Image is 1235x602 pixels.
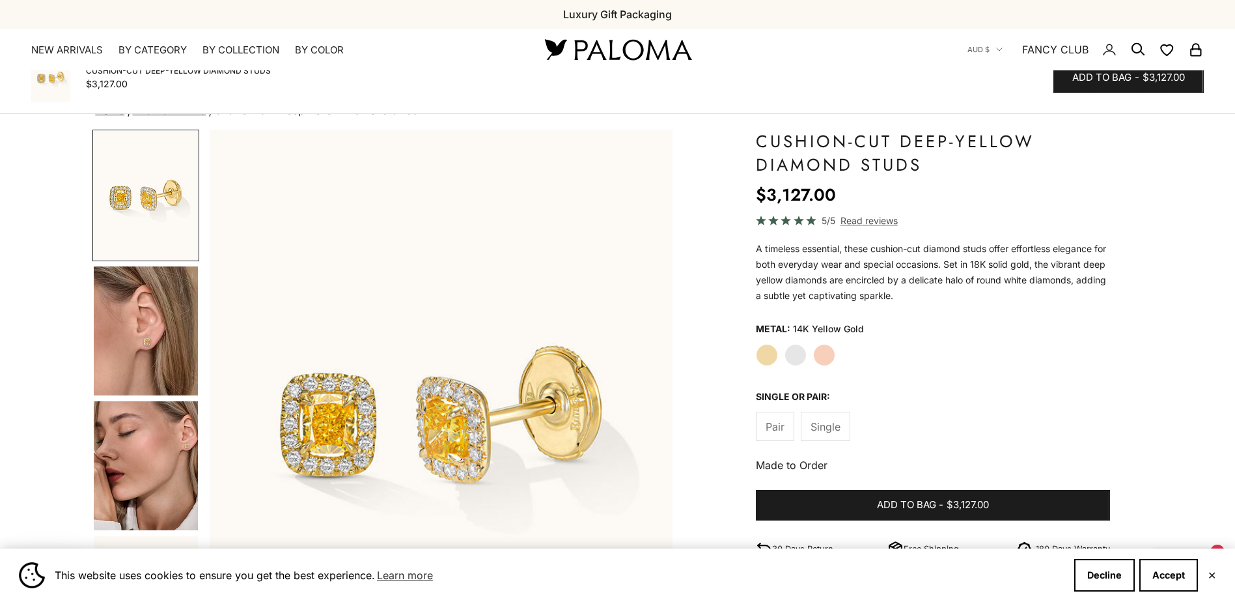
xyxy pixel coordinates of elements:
[756,490,1110,521] button: Add to bag-$3,127.00
[1022,41,1089,58] a: FANCY CLUB
[1208,571,1216,579] button: Close
[295,44,344,57] summary: By Color
[756,243,1106,301] span: A timeless essential, these cushion-cut diamond studs offer effortless elegance for both everyday...
[31,53,70,102] img: #YellowGold
[94,266,198,395] img: #YellowGold #WhiteGold #RoseGold
[766,418,784,435] span: Pair
[822,213,835,228] span: 5/5
[947,497,989,513] span: $3,127.00
[1074,559,1135,592] button: Decline
[118,44,187,57] summary: By Category
[86,64,271,78] span: Cushion-Cut Deep-Yellow Diamond studs
[92,130,199,261] button: Go to item 1
[202,44,279,57] summary: By Collection
[967,44,1003,55] button: AUD $
[756,182,836,208] sale-price: $3,127.00
[92,400,199,532] button: Go to item 5
[1139,559,1198,592] button: Accept
[31,44,103,57] a: NEW ARRIVALS
[904,542,959,556] p: Free Shipping
[375,566,435,585] a: Learn more
[772,542,833,556] p: 30 Days Return
[19,562,45,588] img: Cookie banner
[793,319,864,339] variant-option-value: 14K Yellow Gold
[1143,70,1185,86] span: $3,127.00
[1036,542,1110,556] p: 180 Days Warranty
[756,319,790,339] legend: Metal:
[756,387,830,407] legend: Single or Pair:
[967,44,990,55] span: AUD $
[31,44,514,57] nav: Primary navigation
[92,265,199,397] button: Go to item 4
[86,78,128,91] sale-price: $3,127.00
[1053,62,1204,93] button: Add to bag-$3,127.00
[94,401,198,530] img: #YellowGold #WhiteGold #RoseGold
[967,29,1204,70] nav: Secondary navigation
[877,497,936,513] span: Add to bag
[55,566,1064,585] span: This website uses cookies to ensure you get the best experience.
[756,213,1110,228] a: 5/5 Read reviews
[1072,70,1131,86] span: Add to bag
[94,131,198,260] img: #YellowGold
[756,457,1110,474] p: Made to Order
[811,418,840,435] span: Single
[840,213,898,228] span: Read reviews
[563,6,672,23] p: Luxury Gift Packaging
[756,130,1110,177] h1: Cushion-Cut Deep-Yellow Diamond studs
